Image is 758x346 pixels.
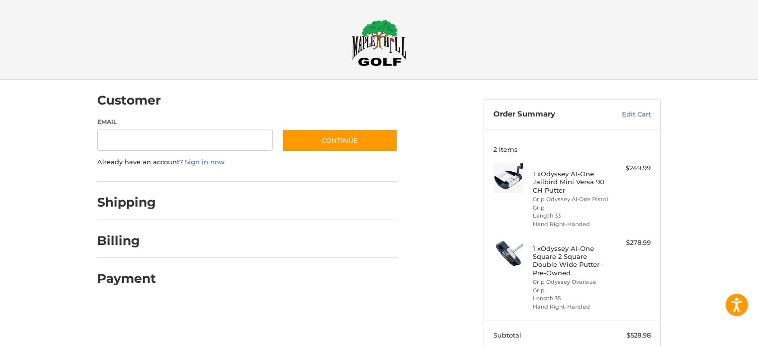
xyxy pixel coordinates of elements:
li: Hand Right-Handed [533,303,609,311]
li: Grip Odyssey Ai-One Pistol Grip [533,195,609,212]
li: Hand Right-Handed [533,220,609,229]
iframe: Google Customer Reviews [676,319,758,346]
img: Maple Hill Golf [352,19,407,66]
h2: Customer [97,93,161,108]
a: Edit Cart [601,110,651,119]
div: $278.99 [611,238,651,248]
span: Subtotal [493,331,521,339]
h4: 1 x Odyssey AI-One Jailbird Mini Versa 90 CH Putter [533,170,609,194]
h3: 2 Items [493,145,651,153]
h4: 1 x Odyssey AI-One Square 2 Square Double Wide Putter - Pre-Owned [533,244,609,277]
button: Continue [282,129,398,152]
p: Already have an account? [97,157,398,167]
li: Length 35 [533,294,609,303]
h2: Payment [97,271,156,286]
li: Grip Odyssey Oversize Grip [533,278,609,294]
li: Length 33 [533,212,609,220]
h2: Billing [97,233,155,248]
span: $528.98 [626,331,651,339]
h3: Order Summary [493,110,601,119]
h2: Shipping [97,195,156,210]
a: Sign in now [185,158,225,166]
label: Email [97,117,273,126]
div: $249.99 [611,163,651,173]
